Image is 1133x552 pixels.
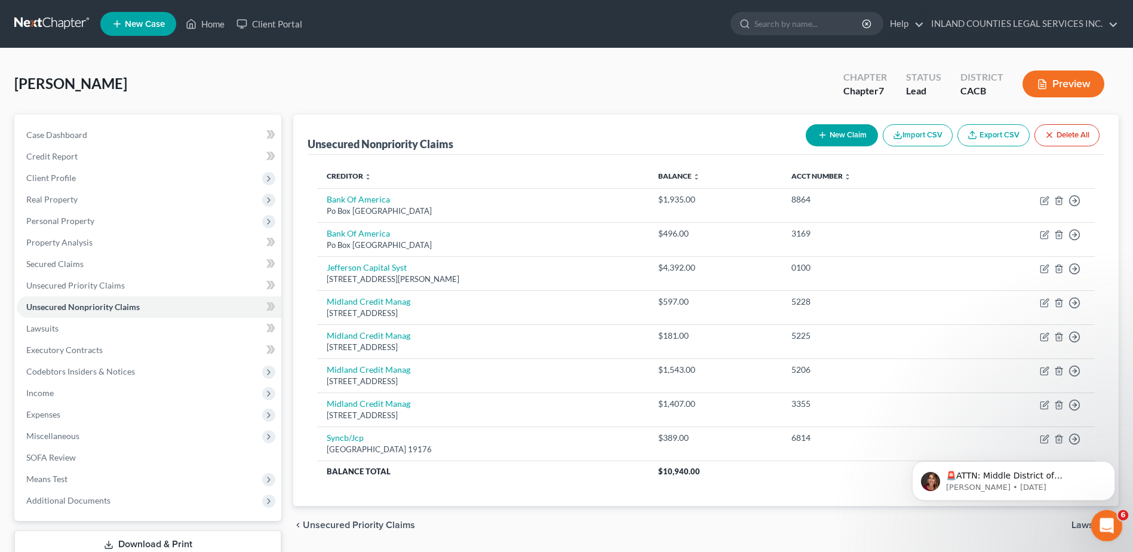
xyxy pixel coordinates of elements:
button: Start recording [76,391,85,401]
i: unfold_more [844,173,851,180]
a: Property Analysis [17,232,281,253]
div: Good morning [PERSON_NAME]! Just checking in to see if you have heard back? I just logged in to [... [53,359,220,441]
a: Client Portal [231,13,308,35]
div: 0100 [791,262,944,274]
div: 5225 [791,330,944,342]
i: unfold_more [364,173,371,180]
div: CACB [960,84,1003,98]
a: Help [884,13,924,35]
div: Po Box [GEOGRAPHIC_DATA] [327,206,639,217]
span: Unsecured Priority Claims [26,280,125,290]
span: Case Dashboard [26,130,87,140]
div: Rudy says… [10,352,229,449]
span: Lawsuits [26,323,59,333]
button: Home [187,5,210,27]
a: Unsecured Priority Claims [17,275,281,296]
div: District [960,70,1003,84]
div: Chapter [843,70,887,84]
a: Balance unfold_more [658,171,700,180]
div: 6814 [791,432,944,444]
textarea: Message… [10,366,229,387]
button: Lawsuits chevron_right [1071,520,1119,530]
div: Lead [906,84,941,98]
h1: Operator [58,11,100,20]
span: Lawsuits [1071,520,1109,530]
span: Property Analysis [26,237,93,247]
a: INLAND COUNTIES LEGAL SERVICES INC. [925,13,1118,35]
a: Secured Claims [17,253,281,275]
button: Upload attachment [57,391,66,401]
div: Thanks [PERSON_NAME], you too! [19,307,161,319]
div: 8864 [791,194,944,206]
span: New Case [125,20,165,29]
div: Thank you. Informed her that you were about to call her [53,118,220,142]
div: Thank you. Informed her that you were about to call her [43,111,229,149]
a: Credit Report [17,146,281,167]
a: Midland Credit Manag [327,296,410,306]
span: Executory Contracts [26,345,103,355]
span: Codebtors Insiders & Notices [26,366,135,376]
button: Emoji picker [19,391,28,401]
iframe: Intercom notifications message [894,436,1133,520]
div: Thanks [PERSON_NAME], you too! [10,300,171,326]
button: Gif picker [38,391,47,401]
span: Income [26,388,54,398]
iframe: Intercom live chat [1091,510,1123,542]
div: Got it sent over with the password. I'll let you know when I hear back from them [DATE]. Thanks f... [10,158,196,219]
span: Means Test [26,474,67,484]
div: [STREET_ADDRESS] [327,410,639,421]
div: Thank you [PERSON_NAME]! I was at a meeting. I hope you had a good evening. Chat with you [DATE] ... [43,229,229,290]
a: Acct Number unfold_more [791,171,851,180]
a: Executory Contracts [17,339,281,361]
span: Personal Property [26,216,94,226]
div: Thanks [PERSON_NAME] I'll give her a call now [10,64,196,102]
span: Unsecured Priority Claims [303,520,415,530]
span: Expenses [26,409,60,419]
div: Unsecured Nonpriority Claims [308,137,453,151]
div: Emma says… [10,64,229,111]
button: New Claim [806,124,878,146]
div: $389.00 [658,432,772,444]
div: [DATE] [10,336,229,352]
div: Rudy says… [10,111,229,158]
div: $1,407.00 [658,398,772,410]
div: $1,543.00 [658,364,772,376]
a: Bank Of America [327,228,390,238]
a: Creditor unfold_more [327,171,371,180]
div: [STREET_ADDRESS] [327,308,639,319]
div: Emma says… [10,300,229,336]
button: Import CSV [883,124,953,146]
div: Po Box [GEOGRAPHIC_DATA] [327,240,639,251]
div: 3355 [791,398,944,410]
div: $1,935.00 [658,194,772,206]
button: Preview [1023,70,1104,97]
span: 7 [879,85,884,96]
div: Thanks [PERSON_NAME] I'll give her a call now [19,71,186,94]
div: Emma says… [10,158,229,229]
a: Lawsuits [17,318,281,339]
i: chevron_left [293,520,303,530]
span: Additional Documents [26,495,110,505]
a: Unsecured Nonpriority Claims [17,296,281,318]
span: Unsecured Nonpriority Claims [26,302,140,312]
div: Rudy says… [10,229,229,300]
span: Secured Claims [26,259,84,269]
div: [STREET_ADDRESS] [327,376,639,387]
span: SOFA Review [26,452,76,462]
div: [STREET_ADDRESS][PERSON_NAME] [327,274,639,285]
input: Search by name... [754,13,864,35]
button: chevron_left Unsecured Priority Claims [293,520,415,530]
a: Bank Of America [327,194,390,204]
a: Midland Credit Manag [327,398,410,409]
div: $496.00 [658,228,772,240]
div: [STREET_ADDRESS] [327,342,639,353]
div: 5206 [791,364,944,376]
button: Delete All [1034,124,1100,146]
a: Home [180,13,231,35]
span: 6 [1118,510,1129,521]
span: Real Property [26,194,78,204]
div: $181.00 [658,330,772,342]
div: 3169 [791,228,944,240]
